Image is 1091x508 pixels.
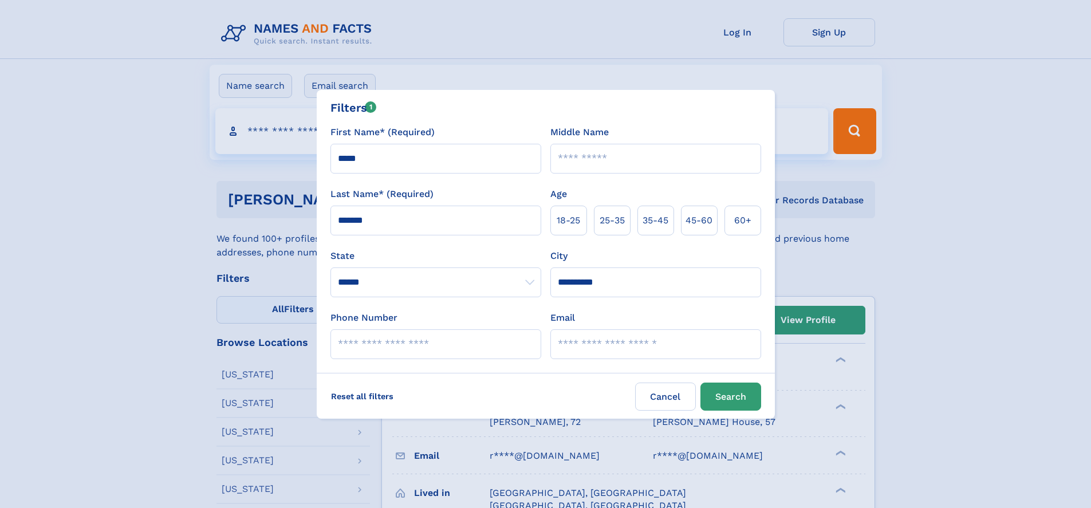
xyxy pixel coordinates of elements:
label: Reset all filters [324,383,401,410]
label: City [550,249,568,263]
label: Email [550,311,575,325]
div: Filters [330,99,377,116]
span: 25‑35 [600,214,625,227]
span: 60+ [734,214,751,227]
label: Phone Number [330,311,397,325]
button: Search [700,383,761,411]
span: 45‑60 [686,214,712,227]
label: Cancel [635,383,696,411]
label: Last Name* (Required) [330,187,434,201]
label: Middle Name [550,125,609,139]
span: 18‑25 [557,214,580,227]
label: Age [550,187,567,201]
span: 35‑45 [643,214,668,227]
label: First Name* (Required) [330,125,435,139]
label: State [330,249,541,263]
